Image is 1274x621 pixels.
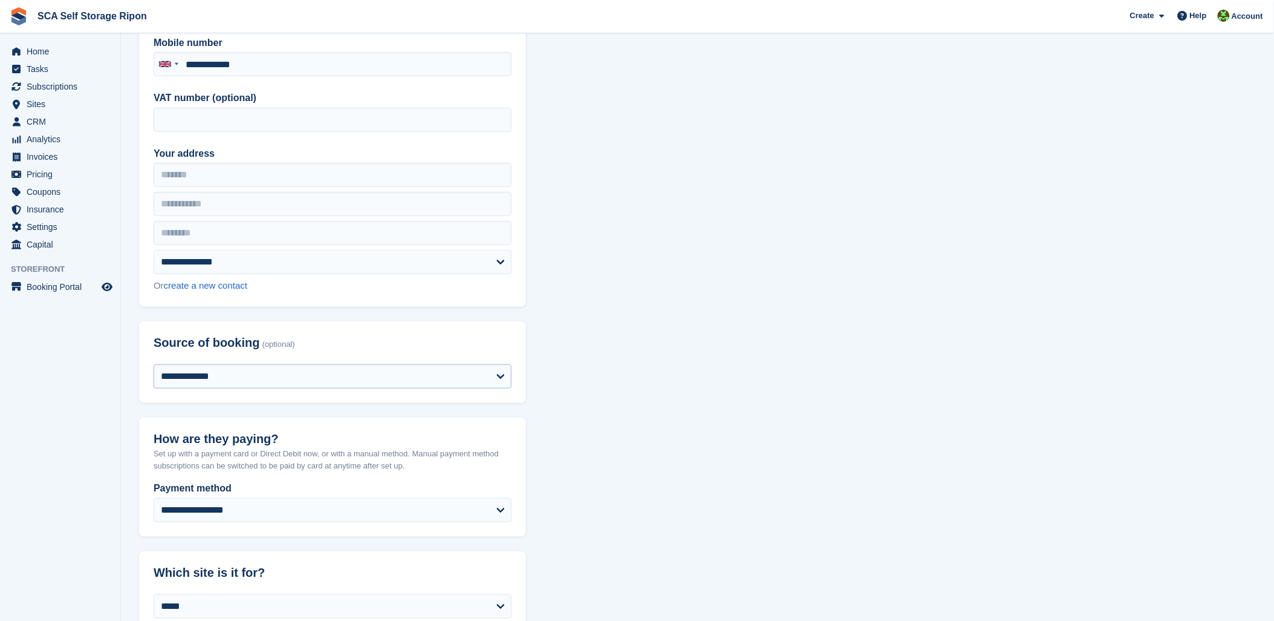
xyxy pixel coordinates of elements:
p: Set up with a payment card or Direct Debit now, or with a manual method. Manual payment method su... [154,448,512,471]
span: Storefront [11,263,120,275]
a: menu [6,61,114,77]
div: Or [154,279,512,293]
a: SCA Self Storage Ripon [33,6,152,26]
h2: Which site is it for? [154,566,512,580]
span: Subscriptions [27,78,99,95]
label: Mobile number [154,36,512,50]
span: Account [1232,10,1263,22]
span: Insurance [27,201,99,218]
span: Tasks [27,61,99,77]
a: menu [6,183,114,200]
span: Sites [27,96,99,113]
span: Booking Portal [27,278,99,295]
span: Create [1130,10,1154,22]
span: (optional) [262,340,295,349]
a: menu [6,96,114,113]
a: menu [6,166,114,183]
img: Kelly Neesham [1218,10,1230,22]
span: Settings [27,218,99,235]
label: Your address [154,146,512,161]
a: menu [6,278,114,295]
a: Preview store [100,280,114,294]
a: create a new contact [164,280,247,291]
a: menu [6,148,114,165]
span: Analytics [27,131,99,148]
a: menu [6,43,114,60]
span: Source of booking [154,336,260,350]
span: Help [1190,10,1207,22]
span: Invoices [27,148,99,165]
a: menu [6,131,114,148]
div: United Kingdom: +44 [154,53,182,76]
a: menu [6,218,114,235]
a: menu [6,236,114,253]
span: Coupons [27,183,99,200]
a: menu [6,113,114,130]
img: stora-icon-8386f47178a22dfd0bd8f6a31ec36ba5ce8667c1dd55bd0f319d3a0aa187defe.svg [10,7,28,25]
label: VAT number (optional) [154,91,512,105]
h2: How are they paying? [154,432,512,446]
a: menu [6,78,114,95]
span: Capital [27,236,99,253]
span: Home [27,43,99,60]
span: CRM [27,113,99,130]
label: Payment method [154,481,512,496]
span: Pricing [27,166,99,183]
a: menu [6,201,114,218]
